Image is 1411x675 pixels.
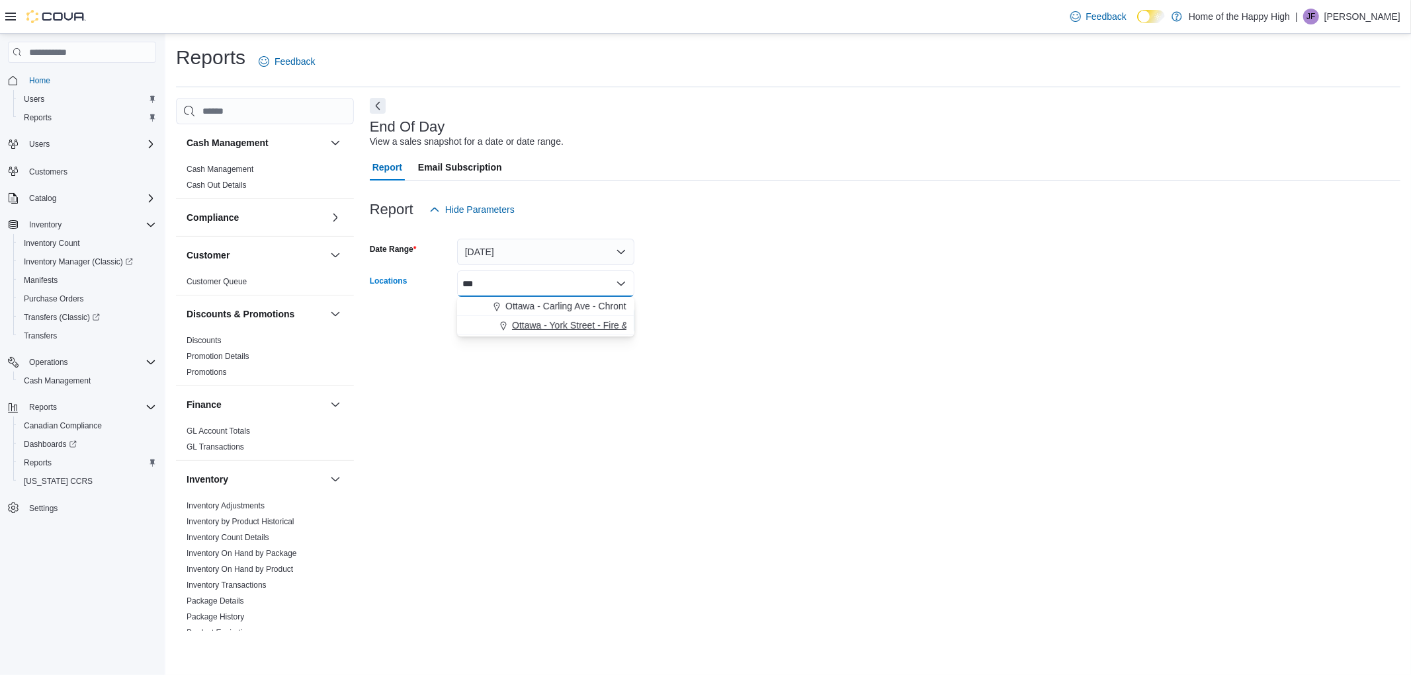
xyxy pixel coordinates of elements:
[13,90,161,108] button: Users
[24,164,73,180] a: Customers
[1306,9,1315,24] span: JF
[187,517,294,526] a: Inventory by Product Historical
[19,91,50,107] a: Users
[187,368,227,377] a: Promotions
[176,161,354,198] div: Cash Management
[13,271,161,290] button: Manifests
[176,333,354,385] div: Discounts & Promotions
[19,291,156,307] span: Purchase Orders
[187,580,267,590] a: Inventory Transactions
[24,238,80,249] span: Inventory Count
[24,354,156,370] span: Operations
[187,580,267,590] span: Inventory Transactions
[187,442,244,452] span: GL Transactions
[187,549,297,558] a: Inventory On Hand by Package
[24,190,156,206] span: Catalog
[13,108,161,127] button: Reports
[1295,9,1298,24] p: |
[457,297,634,316] button: Ottawa - Carling Ave - Chrontact Cannabis
[19,455,156,471] span: Reports
[370,98,386,114] button: Next
[187,532,269,543] span: Inventory Count Details
[19,473,98,489] a: [US_STATE] CCRS
[3,189,161,208] button: Catalog
[29,193,56,204] span: Catalog
[3,161,161,180] button: Customers
[19,254,138,270] a: Inventory Manager (Classic)
[29,139,50,149] span: Users
[24,376,91,386] span: Cash Management
[176,274,354,295] div: Customer
[187,628,255,637] a: Product Expirations
[24,439,77,450] span: Dashboards
[457,297,634,335] div: Choose from the following options
[187,211,239,224] h3: Compliance
[370,244,417,255] label: Date Range
[19,418,156,434] span: Canadian Compliance
[187,426,250,436] span: GL Account Totals
[24,217,156,233] span: Inventory
[24,331,57,341] span: Transfers
[1137,10,1165,24] input: Dark Mode
[13,454,161,472] button: Reports
[8,65,156,552] nav: Complex example
[19,110,57,126] a: Reports
[187,367,227,377] span: Promotions
[13,372,161,390] button: Cash Management
[24,399,62,415] button: Reports
[187,351,249,362] span: Promotion Details
[187,473,228,486] h3: Inventory
[1065,3,1132,30] a: Feedback
[19,91,156,107] span: Users
[327,397,343,413] button: Finance
[19,455,57,471] a: Reports
[187,548,297,559] span: Inventory On Hand by Package
[187,249,325,262] button: Customer
[187,564,293,575] span: Inventory On Hand by Product
[29,402,57,413] span: Reports
[1303,9,1319,24] div: Joshua Fadero
[445,203,515,216] span: Hide Parameters
[24,354,73,370] button: Operations
[187,565,293,574] a: Inventory On Hand by Product
[187,596,244,606] a: Package Details
[187,501,265,510] a: Inventory Adjustments
[3,398,161,417] button: Reports
[187,164,253,175] span: Cash Management
[3,498,161,518] button: Settings
[370,135,564,149] div: View a sales snapshot for a date or date range.
[19,373,156,389] span: Cash Management
[24,72,156,89] span: Home
[24,163,156,179] span: Customers
[187,335,222,346] span: Discounts
[1086,10,1127,23] span: Feedback
[1189,9,1290,24] p: Home of the Happy High
[187,211,325,224] button: Compliance
[24,457,52,468] span: Reports
[19,110,156,126] span: Reports
[187,596,244,606] span: Package Details
[24,275,58,286] span: Manifests
[187,473,325,486] button: Inventory
[19,328,156,344] span: Transfers
[29,167,67,177] span: Customers
[327,247,343,263] button: Customer
[187,442,244,452] a: GL Transactions
[24,136,156,152] span: Users
[24,312,100,323] span: Transfers (Classic)
[187,533,269,542] a: Inventory Count Details
[457,239,634,265] button: [DATE]
[187,277,247,286] a: Customer Queue
[187,165,253,174] a: Cash Management
[418,154,502,180] span: Email Subscription
[24,136,55,152] button: Users
[176,423,354,460] div: Finance
[29,503,58,514] span: Settings
[24,112,52,123] span: Reports
[505,299,680,313] span: Ottawa - Carling Ave - Chrontact Cannabis
[187,180,247,190] a: Cash Out Details
[424,196,520,223] button: Hide Parameters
